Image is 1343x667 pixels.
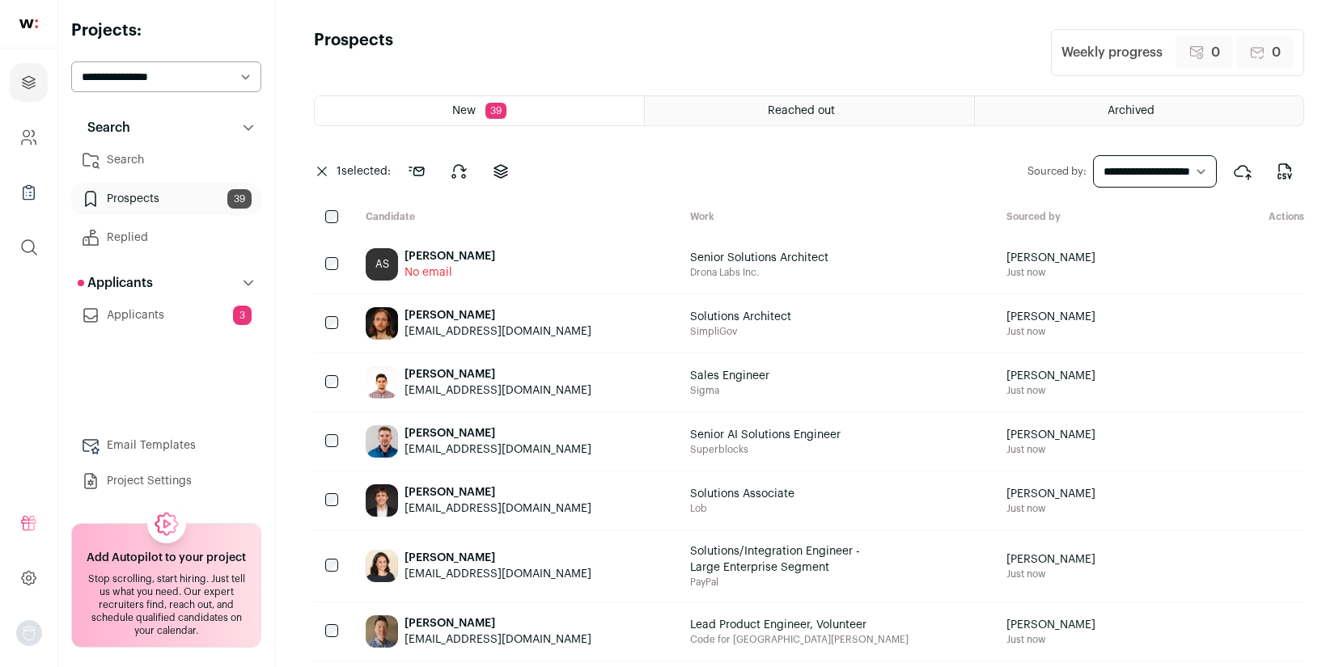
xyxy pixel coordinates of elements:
[366,248,398,281] div: AS
[690,486,794,502] span: Solutions Associate
[1006,325,1095,338] span: Just now
[10,118,48,157] a: Company and ATS Settings
[405,550,591,566] div: [PERSON_NAME]
[405,382,591,399] div: [EMAIL_ADDRESS][DOMAIN_NAME]
[690,617,884,633] span: Lead Product Engineer, Volunteer
[993,210,1181,226] div: Sourced by
[405,615,591,631] div: [PERSON_NAME]
[690,633,909,646] span: Code for [GEOGRAPHIC_DATA][PERSON_NAME]
[690,443,841,456] span: Superblocks
[1006,617,1095,633] span: [PERSON_NAME]
[353,210,677,226] div: Candidate
[1006,250,1095,266] span: [PERSON_NAME]
[1181,210,1304,226] div: Actions
[405,248,495,264] div: [PERSON_NAME]
[78,118,130,137] p: Search
[1108,105,1154,116] span: Archived
[1027,165,1087,178] label: Sourced by:
[1223,152,1262,191] button: Export to ATS
[366,366,398,399] img: 3ac19adc3d0027d97e7a32a05270b18d681f756cb0dad54c829adf4ad87c59bb
[690,576,884,589] span: PayPal
[233,306,252,325] span: 3
[1272,43,1281,62] span: 0
[1006,309,1095,325] span: [PERSON_NAME]
[405,425,591,441] div: [PERSON_NAME]
[16,620,42,646] img: nopic.png
[78,273,153,293] p: Applicants
[71,299,261,331] a: Applicants3
[71,222,261,254] a: Replied
[405,500,591,517] div: [EMAIL_ADDRESS][DOMAIN_NAME]
[452,105,476,116] span: New
[1006,266,1095,279] span: Just now
[314,29,393,76] h1: Prospects
[1211,43,1220,62] span: 0
[768,105,835,116] span: Reached out
[690,250,828,266] span: Senior Solutions Architect
[405,631,591,648] div: [EMAIL_ADDRESS][DOMAIN_NAME]
[1265,152,1304,191] button: Export to CSV
[366,615,398,648] img: b15ff9b0e5066d0e7b223dd3121401152dbd675de476c6bc2f206cc3eda449df
[690,543,884,576] span: Solutions/Integration Engineer - Large Enterprise Segment
[1006,633,1095,646] span: Just now
[690,266,828,279] span: Drona Labs Inc.
[366,425,398,458] img: 4a9f8d90e6a03bcda5022fe9c7a48d59d89461bb4a7842eea0f0e8e4140d5773
[690,502,794,515] span: Lob
[366,550,398,582] img: cdbdf714a5dd41b73aa82c38c2f85c3b0e4fb5c79f34e0d9a3aadbece9c60343
[405,323,591,340] div: [EMAIL_ADDRESS][DOMAIN_NAME]
[1061,43,1163,62] div: Weekly progress
[87,550,246,566] h2: Add Autopilot to your project
[10,63,48,102] a: Projects
[1006,384,1095,397] span: Just now
[82,572,251,637] div: Stop scrolling, start hiring. Just tell us what you need. Our expert recruiters find, reach out, ...
[227,189,252,209] span: 39
[71,523,261,648] a: Add Autopilot to your project Stop scrolling, start hiring. Just tell us what you need. Our exper...
[690,427,841,443] span: Senior AI Solutions Engineer
[71,144,261,176] a: Search
[1006,427,1095,443] span: [PERSON_NAME]
[337,163,391,179] span: selected:
[405,366,591,382] div: [PERSON_NAME]
[1006,443,1095,456] span: Just now
[645,96,973,125] a: Reached out
[405,307,591,323] div: [PERSON_NAME]
[677,210,994,226] div: Work
[975,96,1303,125] a: Archived
[690,309,791,325] span: Solutions Architect
[485,103,506,119] span: 39
[16,620,42,646] button: Open dropdown
[690,384,769,397] span: Sigma
[71,183,261,215] a: Prospects39
[405,264,495,281] div: No email
[337,166,341,177] span: 1
[366,307,398,340] img: 78d7072634e189eb636b62545fd1f6c93b98ee6854b9cff59a14ef81103471c5
[10,173,48,212] a: Company Lists
[1006,551,1095,568] span: [PERSON_NAME]
[690,368,769,384] span: Sales Engineer
[405,566,591,582] div: [EMAIL_ADDRESS][DOMAIN_NAME]
[1006,502,1095,515] span: Just now
[71,19,261,42] h2: Projects:
[71,112,261,144] button: Search
[71,429,261,462] a: Email Templates
[71,267,261,299] button: Applicants
[1006,486,1095,502] span: [PERSON_NAME]
[690,325,791,338] span: SimpliGov
[1006,568,1095,580] span: Just now
[405,441,591,458] div: [EMAIL_ADDRESS][DOMAIN_NAME]
[19,19,38,28] img: wellfound-shorthand-0d5821cbd27db2630d0214b213865d53afaa358527fdda9d0ea32b1df1b89c2c.svg
[71,465,261,497] a: Project Settings
[1006,368,1095,384] span: [PERSON_NAME]
[366,484,398,517] img: fc6c5299dc745ca88f476ac5c98f1159ac51e7a224a6b64b001820472b1cbe76
[405,484,591,500] div: [PERSON_NAME]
